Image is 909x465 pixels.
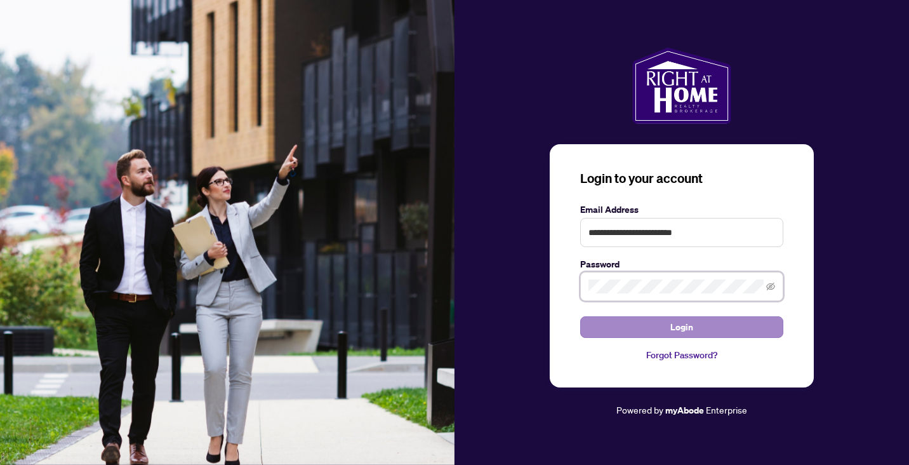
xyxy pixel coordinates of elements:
img: ma-logo [632,48,731,124]
label: Email Address [580,203,783,217]
label: Password [580,257,783,271]
span: eye-invisible [766,282,775,291]
a: myAbode [665,403,704,417]
span: Login [670,317,693,337]
a: Forgot Password? [580,348,783,362]
span: Powered by [616,404,663,415]
h3: Login to your account [580,170,783,187]
button: Login [580,316,783,338]
span: Enterprise [706,404,747,415]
